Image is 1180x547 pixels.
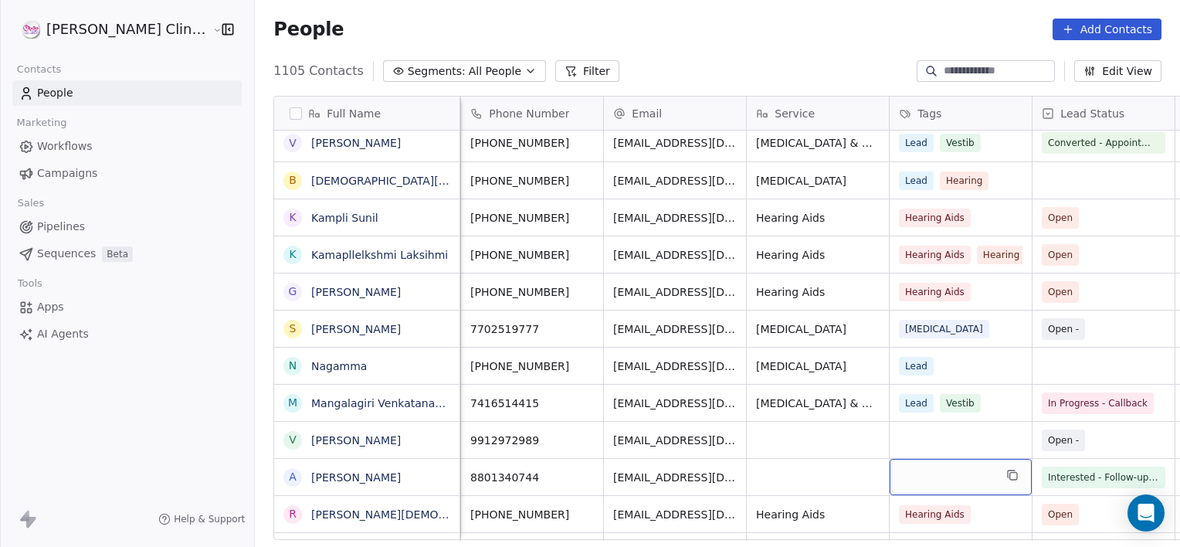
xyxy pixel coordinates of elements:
[274,131,460,541] div: grid
[289,358,297,374] div: N
[917,106,941,121] span: Tags
[311,508,524,521] a: [PERSON_NAME][DEMOGRAPHIC_DATA]
[37,138,93,155] span: Workflows
[899,209,971,227] span: Hearing Aids
[12,294,242,320] a: Apps
[613,321,737,337] span: [EMAIL_ADDRESS][DOMAIN_NAME]
[311,212,378,224] a: Kampli Sunil
[10,111,73,134] span: Marketing
[899,357,934,375] span: Lead
[311,434,401,447] a: [PERSON_NAME]
[37,219,85,235] span: Pipelines
[756,321,880,337] span: [MEDICAL_DATA]
[1048,321,1079,337] span: Open -
[489,106,569,121] span: Phone Number
[470,433,594,448] span: 9912972989
[174,513,245,525] span: Help & Support
[977,246,1026,264] span: Hearing
[289,506,297,522] div: R
[289,284,297,300] div: G
[327,106,381,121] span: Full Name
[469,63,521,80] span: All People
[408,63,466,80] span: Segments:
[290,432,297,448] div: V
[1127,494,1165,532] div: Open Intercom Messenger
[470,507,594,522] span: [PHONE_NUMBER]
[290,321,297,337] div: S
[899,172,934,190] span: Lead
[37,246,96,262] span: Sequences
[470,173,594,189] span: [PHONE_NUMBER]
[1048,433,1079,448] span: Open -
[1048,284,1073,300] span: Open
[756,135,880,151] span: [MEDICAL_DATA] & Dizziness
[613,358,737,374] span: [EMAIL_ADDRESS][DOMAIN_NAME]
[470,135,594,151] span: [PHONE_NUMBER]
[311,323,401,335] a: [PERSON_NAME]
[12,321,242,347] a: AI Agents
[158,513,245,525] a: Help & Support
[940,394,981,413] span: Vestib
[613,135,737,151] span: [EMAIL_ADDRESS][DOMAIN_NAME]
[470,284,594,300] span: [PHONE_NUMBER]
[613,210,737,226] span: [EMAIL_ADDRESS][DOMAIN_NAME]
[899,320,989,338] span: [MEDICAL_DATA]
[273,18,344,41] span: People
[899,134,934,152] span: Lead
[756,284,880,300] span: Hearing Aids
[311,175,524,187] a: [DEMOGRAPHIC_DATA][PERSON_NAME]
[311,360,367,372] a: Nagamma
[613,284,737,300] span: [EMAIL_ADDRESS][DOMAIN_NAME]
[756,173,880,189] span: [MEDICAL_DATA]
[756,358,880,374] span: [MEDICAL_DATA]
[756,396,880,411] span: [MEDICAL_DATA] & Dizziness
[102,246,133,262] span: Beta
[613,470,737,485] span: [EMAIL_ADDRESS][DOMAIN_NAME]
[470,210,594,226] span: [PHONE_NUMBER]
[1048,507,1073,522] span: Open
[288,395,297,411] div: M
[311,397,473,409] a: Mangalagiri Venkatanarayana
[311,249,448,261] a: Kamapllelkshmi Laksihmi
[1048,135,1159,151] span: Converted - Appointment
[899,394,934,413] span: Lead
[1048,396,1148,411] span: In Progress - Callback
[461,97,603,130] div: Phone Number
[940,134,981,152] span: Vestib
[1053,19,1161,40] button: Add Contacts
[12,134,242,159] a: Workflows
[37,299,64,315] span: Apps
[274,97,459,130] div: Full Name
[1060,106,1124,121] span: Lead Status
[1048,470,1159,485] span: Interested - Follow-up for Apt
[899,505,971,524] span: Hearing Aids
[37,326,89,342] span: AI Agents
[11,192,51,215] span: Sales
[1048,210,1073,226] span: Open
[1048,247,1073,263] span: Open
[311,137,401,149] a: [PERSON_NAME]
[37,85,73,101] span: People
[46,19,209,39] span: [PERSON_NAME] Clinic External
[22,20,40,39] img: RASYA-Clinic%20Circle%20icon%20Transparent.png
[775,106,815,121] span: Service
[11,272,49,295] span: Tools
[604,97,746,130] div: Email
[311,286,401,298] a: [PERSON_NAME]
[290,246,297,263] div: K
[555,60,619,82] button: Filter
[470,396,594,411] span: 7416514415
[756,210,880,226] span: Hearing Aids
[613,507,737,522] span: [EMAIL_ADDRESS][DOMAIN_NAME]
[12,241,242,267] a: SequencesBeta
[1032,97,1175,130] div: Lead Status
[12,80,242,106] a: People
[470,470,594,485] span: 8801340744
[940,172,988,190] span: Hearing
[747,97,889,130] div: Service
[290,135,297,151] div: V
[1074,60,1161,82] button: Edit View
[19,16,202,42] button: [PERSON_NAME] Clinic External
[37,165,97,182] span: Campaigns
[290,172,297,189] div: B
